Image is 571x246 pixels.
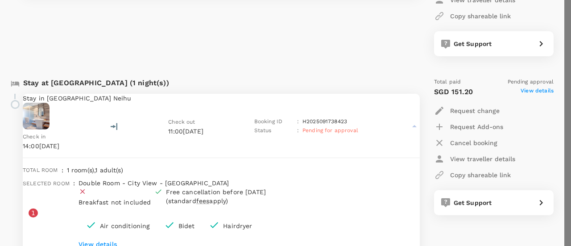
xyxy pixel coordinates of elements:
p: Status [254,126,294,135]
p: : [297,126,299,135]
span: Total paid [434,78,461,87]
span: Total room [23,167,58,173]
p: 14:00[DATE] [23,142,60,150]
p: Double Room - City View - [GEOGRAPHIC_DATA] [79,179,330,188]
span: : [62,167,63,174]
img: Just Palace Hotel Neihu [23,103,50,129]
p: H2025091738423 [302,117,347,126]
p: SGD 151.20 [434,87,473,97]
div: Free cancellation before [DATE] (standard apply) [166,188,312,205]
span: Check in [23,133,46,140]
p: Copy shareable link [450,12,511,21]
p: Cancel booking [450,138,497,147]
span: Check out [168,119,195,125]
span: Pending for approval [302,127,358,133]
p: Hairdryer [223,221,252,230]
span: Get Support [454,199,492,206]
span: Get Support [454,40,492,47]
span: View details [521,87,554,97]
p: Request change [450,106,500,115]
p: Stay at [GEOGRAPHIC_DATA] (1 night(s)) [23,78,169,88]
p: Booking ID [254,117,294,126]
span: Selected room [23,180,70,187]
p: Stay in [GEOGRAPHIC_DATA] Neihu [23,94,420,103]
span: fees [196,197,210,204]
span: Pending approval [508,78,554,87]
span: 1 room(s) , 1 adult(s) [67,167,123,174]
p: 11:00[DATE] [168,127,203,136]
p: Bidet [178,221,195,230]
p: Request Add-ons [450,122,503,131]
div: Breakfast not included [79,198,151,207]
p: Copy shareable link [450,171,511,179]
span: : [73,179,75,187]
p: Air conditioning [100,221,149,230]
p: : [297,117,299,126]
p: View traveller details [450,154,515,163]
iframe: Number of unread messages [29,208,46,217]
